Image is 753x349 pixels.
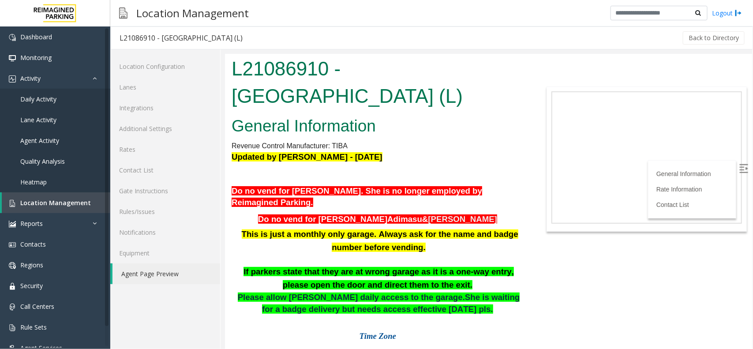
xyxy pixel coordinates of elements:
[110,98,220,118] a: Integrations
[9,241,16,248] img: 'icon'
[9,55,16,62] img: 'icon'
[683,31,745,45] button: Back to Directory
[431,132,477,139] a: Rate Information
[7,1,301,56] h1: L21086910 - [GEOGRAPHIC_DATA] (L)
[20,74,41,83] span: Activity
[197,161,203,170] span: &
[9,200,16,207] img: 'icon'
[110,222,220,243] a: Notifications
[20,261,43,269] span: Regions
[112,263,220,284] a: Agent Page Preview
[9,221,16,228] img: 'icon'
[20,219,43,228] span: Reports
[20,95,56,103] span: Daily Activity
[20,33,52,41] span: Dashboard
[19,213,289,236] b: If parkers state that they are at wrong garage as it is a one-way entry, please open the door and...
[13,239,240,248] span: Please allow [PERSON_NAME] daily access to the garage.
[132,2,253,24] h3: Location Management
[9,34,16,41] img: 'icon'
[2,192,110,213] a: Location Management
[431,116,486,124] a: General Information
[712,8,742,18] a: Logout
[9,75,16,83] img: 'icon'
[110,118,220,139] a: Additional Settings
[110,201,220,222] a: Rules/Issues
[20,323,47,331] span: Rule Sets
[119,2,127,24] img: pageIcon
[110,160,220,180] a: Contact List
[7,88,123,96] span: Revenue Control Manufacturer: TIBA
[9,262,16,269] img: 'icon'
[110,139,220,160] a: Rates
[7,98,157,108] span: Updated by [PERSON_NAME] - [DATE]
[120,32,243,44] div: L21086910 - [GEOGRAPHIC_DATA] (L)
[134,280,171,286] a: Time Zone
[110,243,220,263] a: Equipment
[20,281,43,290] span: Security
[20,53,52,62] span: Monitoring
[203,161,272,170] span: [PERSON_NAME]
[110,180,220,201] a: Gate Instructions
[20,240,46,248] span: Contacts
[17,176,293,198] span: This is just a monthly only garage. Always ask for the name and badge number before vending.
[20,157,65,165] span: Quality Analysis
[9,324,16,331] img: 'icon'
[37,239,295,260] span: She is waiting for a badge delivery but needs access effective [DATE] pls.
[9,283,16,290] img: 'icon'
[134,278,171,287] span: Time Zone
[514,110,523,119] img: Open/Close Sidebar Menu
[7,132,257,154] span: Do no vend for [PERSON_NAME]. She is no longer employed by Reimagined Parking.
[735,8,742,18] img: logout
[110,77,220,98] a: Lanes
[20,199,91,207] span: Location Management
[20,136,59,145] span: Agent Activity
[431,147,464,154] a: Contact List
[7,61,301,84] h2: General Information
[20,302,54,311] span: Call Centers
[20,178,47,186] span: Heatmap
[162,161,197,170] span: Adimasu
[33,161,162,170] span: Do no vend for [PERSON_NAME]
[20,116,56,124] span: Lane Activity
[110,56,220,77] a: Location Configuration
[9,304,16,311] img: 'icon'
